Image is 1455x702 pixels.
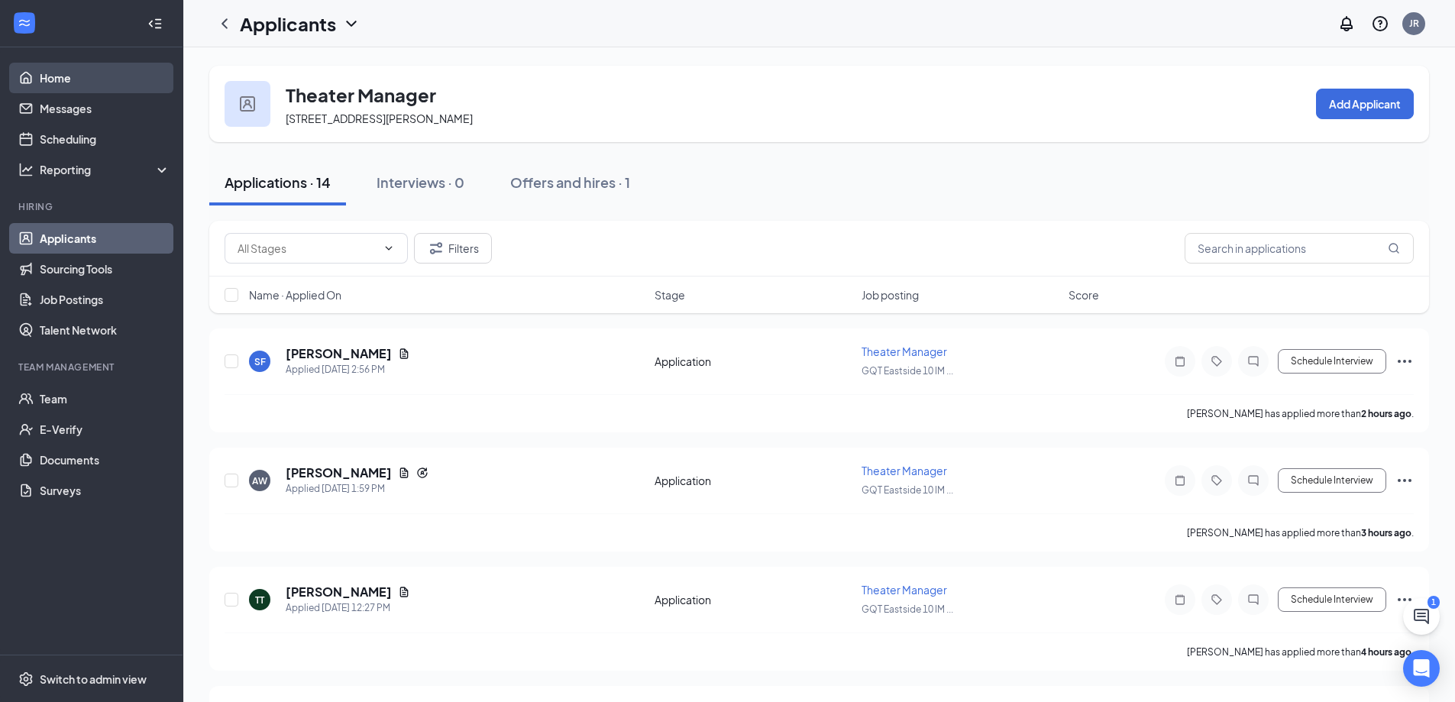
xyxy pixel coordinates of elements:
button: Schedule Interview [1278,349,1386,374]
button: Add Applicant [1316,89,1414,119]
div: Switch to admin view [40,671,147,687]
h5: [PERSON_NAME] [286,345,392,362]
div: Reporting [40,162,171,177]
img: user icon [240,96,255,112]
a: Surveys [40,475,170,506]
svg: Tag [1208,355,1226,367]
div: Open Intercom Messenger [1403,650,1440,687]
span: Theater Manager [862,464,947,477]
svg: Notifications [1337,15,1356,33]
svg: MagnifyingGlass [1388,242,1400,254]
svg: Document [398,586,410,598]
div: Application [655,473,852,488]
svg: Document [398,467,410,479]
a: E-Verify [40,414,170,445]
div: Team Management [18,361,167,374]
svg: Ellipses [1395,590,1414,609]
p: [PERSON_NAME] has applied more than . [1187,407,1414,420]
p: [PERSON_NAME] has applied more than . [1187,645,1414,658]
div: Interviews · 0 [377,173,464,192]
svg: ChatInactive [1244,474,1263,487]
a: Documents [40,445,170,475]
span: GQT Eastside 10 IM ... [862,603,953,615]
svg: ChevronDown [383,242,395,254]
div: TT [255,594,264,607]
span: GQT Eastside 10 IM ... [862,484,953,496]
svg: Note [1171,474,1189,487]
svg: Note [1171,355,1189,367]
button: Schedule Interview [1278,587,1386,612]
div: Applied [DATE] 2:56 PM [286,362,410,377]
svg: ChevronLeft [215,15,234,33]
span: Theater Manager [862,345,947,358]
a: Sourcing Tools [40,254,170,284]
a: Messages [40,93,170,124]
span: Name · Applied On [249,287,341,302]
h5: [PERSON_NAME] [286,464,392,481]
span: Job posting [862,287,919,302]
svg: ChatInactive [1244,594,1263,606]
svg: Tag [1208,594,1226,606]
h5: [PERSON_NAME] [286,584,392,600]
svg: Tag [1208,474,1226,487]
div: Application [655,354,852,369]
div: 1 [1428,596,1440,609]
button: Schedule Interview [1278,468,1386,493]
svg: ChevronDown [342,15,361,33]
svg: Ellipses [1395,471,1414,490]
svg: Note [1171,594,1189,606]
button: Filter Filters [414,233,492,264]
b: 2 hours ago [1361,408,1411,419]
div: Applied [DATE] 1:59 PM [286,481,428,497]
svg: WorkstreamLogo [17,15,32,31]
span: GQT Eastside 10 IM ... [862,365,953,377]
svg: Ellipses [1395,352,1414,370]
input: Search in applications [1185,233,1414,264]
div: Offers and hires · 1 [510,173,630,192]
span: [STREET_ADDRESS][PERSON_NAME] [286,112,473,125]
svg: QuestionInfo [1371,15,1389,33]
svg: ChatInactive [1244,355,1263,367]
span: Stage [655,287,685,302]
div: AW [252,474,267,487]
svg: Reapply [416,467,428,479]
h3: Theater Manager [286,82,436,108]
input: All Stages [238,240,377,257]
div: Application [655,592,852,607]
svg: Filter [427,239,445,257]
a: Talent Network [40,315,170,345]
b: 4 hours ago [1361,646,1411,658]
span: Theater Manager [862,583,947,597]
div: Applications · 14 [225,173,331,192]
div: Applied [DATE] 12:27 PM [286,600,410,616]
p: [PERSON_NAME] has applied more than . [1187,526,1414,539]
svg: Settings [18,671,34,687]
a: Job Postings [40,284,170,315]
a: Team [40,383,170,414]
svg: Document [398,348,410,360]
span: Score [1069,287,1099,302]
button: ChatActive [1403,598,1440,635]
b: 3 hours ago [1361,527,1411,539]
div: JR [1409,17,1419,30]
div: SF [254,355,266,368]
h1: Applicants [240,11,336,37]
a: Home [40,63,170,93]
svg: Collapse [147,16,163,31]
a: Applicants [40,223,170,254]
a: Scheduling [40,124,170,154]
svg: ChatActive [1412,607,1431,626]
div: Hiring [18,200,167,213]
svg: Analysis [18,162,34,177]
